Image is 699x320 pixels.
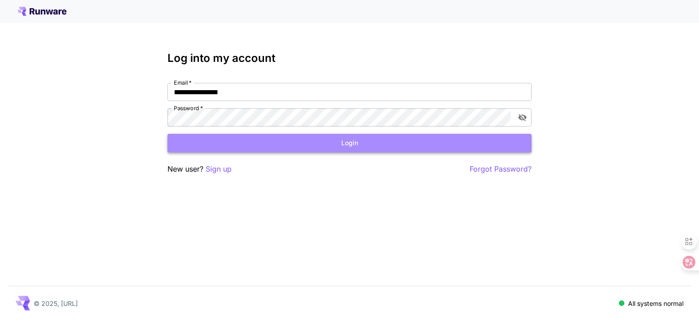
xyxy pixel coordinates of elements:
[174,104,203,112] label: Password
[167,134,532,152] button: Login
[174,79,192,86] label: Email
[206,163,232,175] button: Sign up
[470,163,532,175] button: Forgot Password?
[167,163,232,175] p: New user?
[167,52,532,65] h3: Log into my account
[628,299,684,308] p: All systems normal
[34,299,78,308] p: © 2025, [URL]
[514,109,531,126] button: toggle password visibility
